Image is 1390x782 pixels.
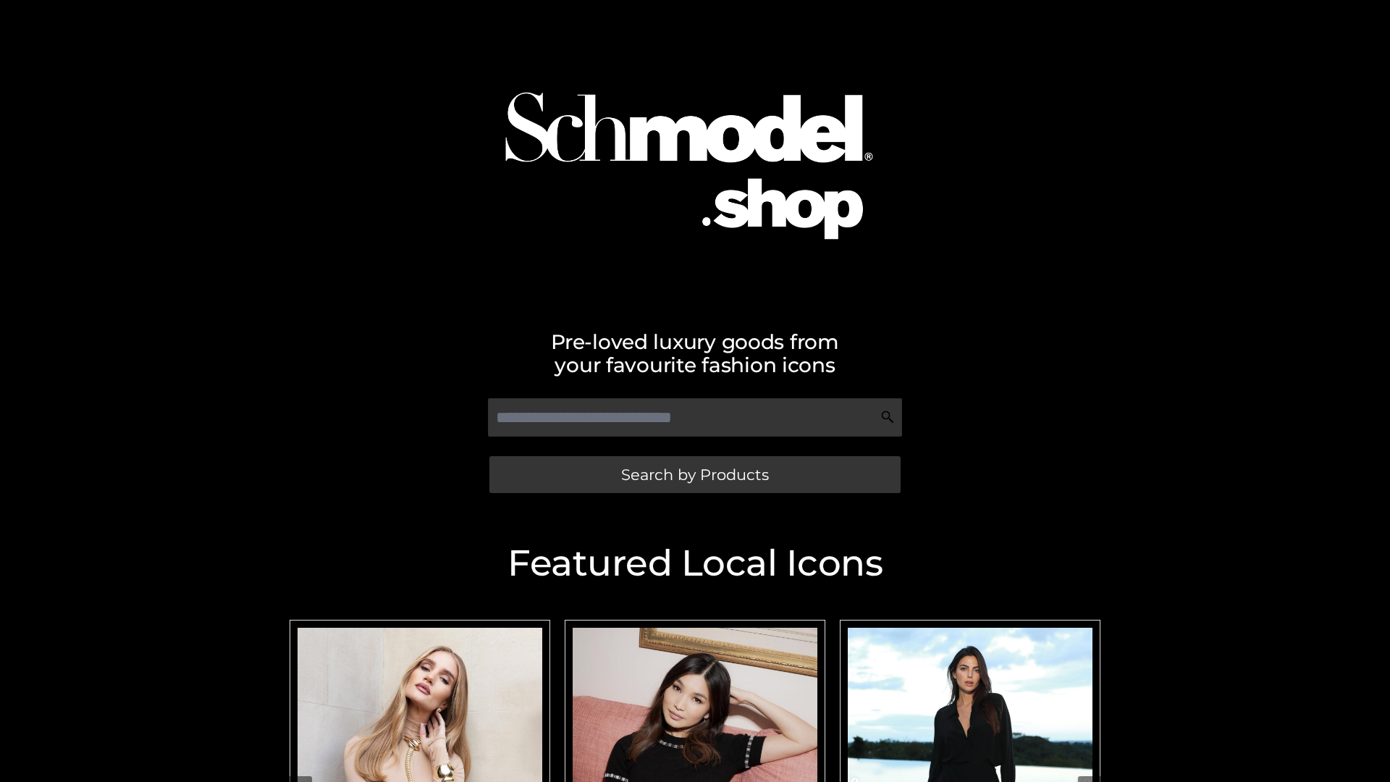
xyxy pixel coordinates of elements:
h2: Pre-loved luxury goods from your favourite fashion icons [282,330,1108,377]
a: Search by Products [489,456,901,493]
img: Search Icon [880,410,895,424]
span: Search by Products [621,467,769,482]
h2: Featured Local Icons​ [282,545,1108,581]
